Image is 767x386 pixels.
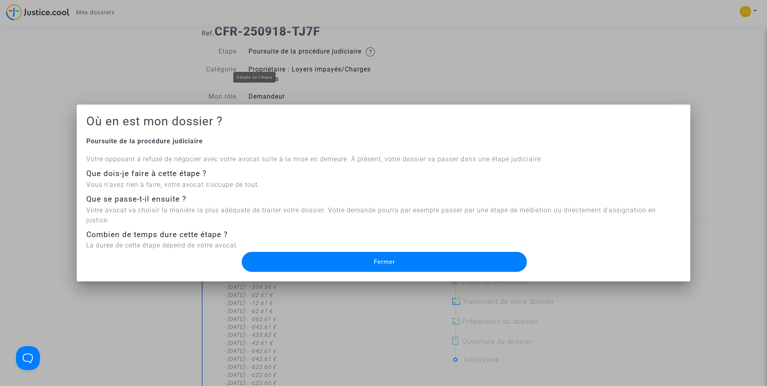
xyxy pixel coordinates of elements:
[86,137,681,146] div: Poursuite de la procédure judiciaire
[86,168,681,180] div: Que dois-je faire à cette étape ?
[86,205,681,225] p: Votre avocat va choisir la manière la plus adéquate de traiter votre dossier. Votre demande pourr...
[242,252,527,272] button: Fermer
[86,241,681,251] p: La durée de cette étape dépend de votre avocat.
[86,114,681,129] h1: Où en est mon dossier ?
[86,194,681,205] div: Que se passe-t-il ensuite ?
[16,346,40,370] iframe: Help Scout Beacon - Open
[86,180,681,190] p: Vous n’avez rien à faire, votre avocat s’occupe de tout.
[86,154,681,164] p: Votre opposant a refusé de négocier avec votre avocat suite à la mise en demeure. À présent, votr...
[86,229,681,241] div: Combien de temps dure cette étape ?
[374,258,395,265] span: Fermer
